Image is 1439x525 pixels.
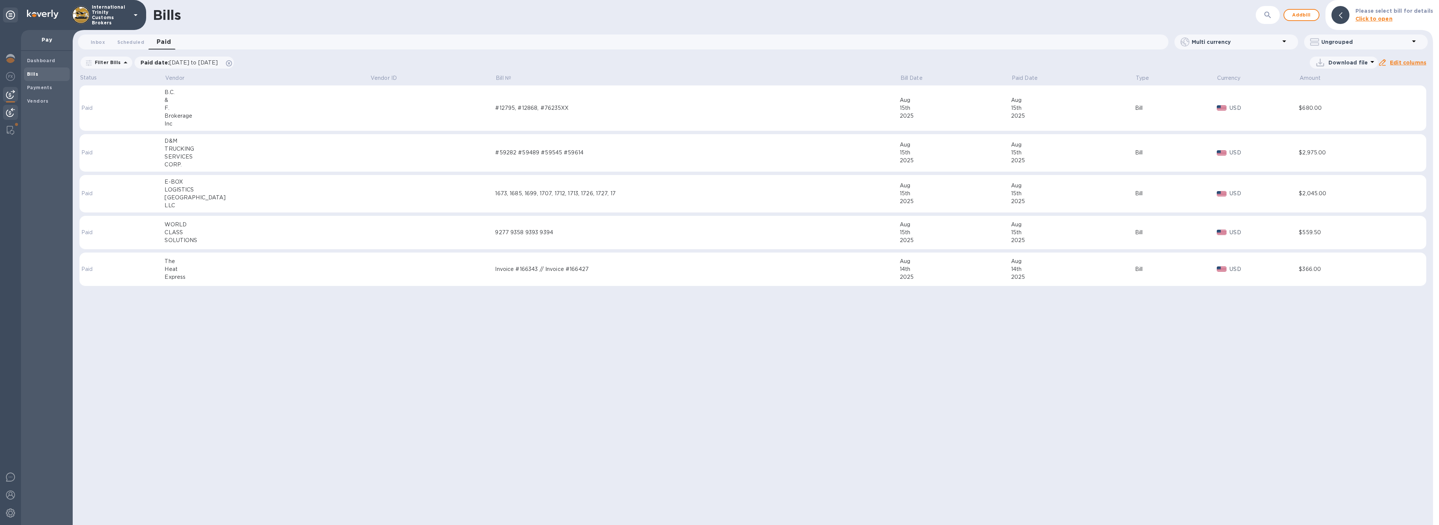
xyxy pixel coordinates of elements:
div: #59282 #59489 #59545 #59614 [495,149,899,157]
div: $559.50 [1299,229,1406,236]
p: Vendor ID [371,74,397,82]
span: Vendor ID [371,74,407,82]
p: Paid [81,229,138,236]
div: Aug [900,257,1011,265]
div: $680.00 [1299,104,1406,112]
div: Bill [1135,229,1217,236]
div: 15th [900,190,1011,197]
div: Aug [1011,257,1135,265]
div: 2025 [1011,197,1135,205]
img: USD [1217,105,1227,111]
p: Type [1136,74,1149,82]
div: F. [165,104,370,112]
div: Aug [1011,141,1135,149]
img: USD [1217,191,1227,196]
p: USD [1230,149,1299,157]
div: 15th [900,104,1011,112]
div: Aug [1011,221,1135,229]
p: Paid [81,265,138,273]
div: 2025 [1011,112,1135,120]
div: B.C. [165,88,370,96]
div: Aug [900,141,1011,149]
span: Type [1136,74,1159,82]
div: 2025 [900,236,1011,244]
div: 15th [1011,190,1135,197]
div: 15th [900,149,1011,157]
div: Invoice #166343 // Invoice #166427 [495,265,899,273]
img: Logo [27,10,58,19]
div: Heat [165,265,370,273]
div: 14th [900,265,1011,273]
div: The [165,257,370,265]
div: 2025 [900,112,1011,120]
p: Filter Bills [92,59,121,66]
h1: Bills [153,7,181,23]
button: Addbill [1283,9,1319,21]
span: Paid [157,37,171,47]
div: E-BOX [165,178,370,186]
div: 14th [1011,265,1135,273]
p: Bill № [496,74,511,82]
img: USD [1217,266,1227,272]
u: Edit columns [1390,60,1426,66]
p: Paid Date [1012,74,1038,82]
div: SOLUTIONS [165,236,370,244]
div: SERVICES [165,153,370,161]
div: Express [165,273,370,281]
div: TRUCKING [165,145,370,153]
span: [DATE] to [DATE] [169,60,218,66]
div: Aug [1011,182,1135,190]
p: Status [80,74,139,82]
span: Amount [1300,74,1330,82]
p: Paid [81,104,138,112]
div: [GEOGRAPHIC_DATA] [165,194,370,202]
span: Bill № [496,74,521,82]
p: USD [1230,229,1299,236]
p: Download file [1328,59,1368,66]
div: $2,975.00 [1299,149,1406,157]
div: Bill [1135,104,1217,112]
div: Aug [1011,96,1135,104]
div: Paid date:[DATE] to [DATE] [135,57,234,69]
p: Paid [81,190,138,197]
div: $2,045.00 [1299,190,1406,197]
span: Vendor [165,74,194,82]
span: Bill Date [900,74,932,82]
div: 15th [1011,104,1135,112]
b: Bills [27,71,38,77]
span: Scheduled [117,38,144,46]
p: USD [1230,104,1299,112]
div: CLASS [165,229,370,236]
p: USD [1230,190,1299,197]
div: WORLD [165,221,370,229]
div: Unpin categories [3,7,18,22]
div: 2025 [1011,273,1135,281]
div: Aug [900,96,1011,104]
div: D&M [165,137,370,145]
div: 2025 [1011,236,1135,244]
b: Payments [27,85,52,90]
span: Inbox [91,38,105,46]
div: #12795, #12868, #76235XX [495,104,899,112]
b: Click to open [1355,16,1393,22]
p: Bill Date [900,74,923,82]
div: Aug [900,182,1011,190]
p: Multi currency [1192,38,1280,46]
img: Foreign exchange [6,72,15,81]
div: Brokerage [165,112,370,120]
div: LLC [165,202,370,209]
span: Add bill [1290,10,1313,19]
p: Currency [1217,74,1240,82]
div: 9277 9358 9393 9394 [495,229,899,236]
div: 2025 [900,157,1011,165]
div: LOGISTICS [165,186,370,194]
div: 2025 [900,197,1011,205]
p: Amount [1300,74,1321,82]
p: Ungrouped [1321,38,1409,46]
div: 2025 [1011,157,1135,165]
p: Paid date : [141,59,222,66]
div: Bill [1135,190,1217,197]
div: 2025 [900,273,1011,281]
span: Paid Date [1012,74,1047,82]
